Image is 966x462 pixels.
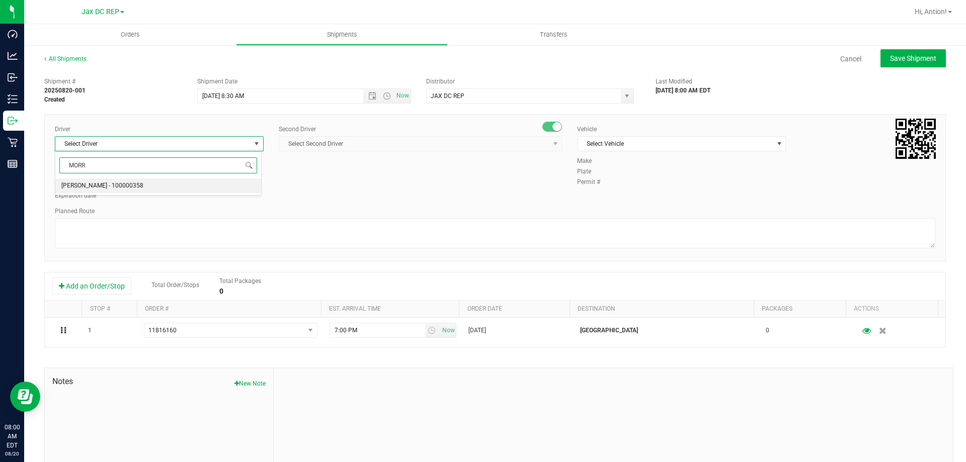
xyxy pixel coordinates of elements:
[378,92,395,100] span: Open the time view
[580,326,754,335] p: [GEOGRAPHIC_DATA]
[88,326,92,335] span: 1
[90,305,110,312] a: Stop #
[448,24,660,45] a: Transfers
[44,87,86,94] strong: 20250820-001
[5,423,20,450] p: 08:00 AM EDT
[24,24,236,45] a: Orders
[846,301,938,318] th: Actions
[10,382,40,412] iframe: Resource center
[896,119,936,159] qrcode: 20250820-001
[8,29,18,39] inline-svg: Dashboard
[890,54,936,62] span: Save Shipment
[439,323,456,337] span: select
[880,49,946,67] button: Save Shipment
[915,8,947,16] span: Hi, Antion!
[44,96,65,103] strong: Created
[313,30,371,39] span: Shipments
[840,54,861,64] a: Cancel
[236,24,448,45] a: Shipments
[52,278,131,295] button: Add an Order/Stop
[364,92,381,100] span: Open the date view
[577,156,607,165] label: Make
[55,208,95,215] span: Planned Route
[44,55,87,62] a: All Shipments
[197,77,237,86] label: Shipment Date
[8,94,18,104] inline-svg: Inventory
[145,305,169,312] a: Order #
[52,376,266,388] span: Notes
[148,327,177,334] span: 11816160
[234,379,266,388] button: New Note
[426,77,455,86] label: Distributor
[5,450,20,457] p: 08/20
[8,159,18,169] inline-svg: Reports
[44,77,182,86] span: Shipment #
[219,287,223,295] strong: 0
[578,137,773,151] span: Select Vehicle
[896,119,936,159] img: Scan me!
[773,137,785,151] span: select
[656,77,692,86] label: Last Modified
[656,87,710,94] strong: [DATE] 8:00 AM EDT
[427,89,615,103] input: Select
[219,278,261,285] span: Total Packages
[251,137,263,151] span: select
[8,116,18,126] inline-svg: Outbound
[61,179,143,193] span: [PERSON_NAME] - 100000358
[151,282,199,289] span: Total Order/Stops
[578,305,615,312] a: Destination
[8,72,18,82] inline-svg: Inbound
[766,326,769,335] span: 0
[440,323,457,338] span: Set Current date
[304,323,316,337] span: select
[762,305,792,312] a: Packages
[8,137,18,147] inline-svg: Retail
[577,177,607,187] label: Permit #
[621,89,633,103] span: select
[8,51,18,61] inline-svg: Analytics
[577,167,607,176] label: Plate
[279,125,316,134] label: Second Driver
[55,191,105,200] label: Expiration date
[82,8,119,16] span: Jax DC REP
[467,305,502,312] a: Order date
[55,125,70,134] label: Driver
[425,323,440,337] span: select
[468,326,486,335] span: [DATE]
[107,30,153,39] span: Orders
[526,30,581,39] span: Transfers
[55,137,251,151] span: Select Driver
[577,125,597,134] label: Vehicle
[329,305,381,312] a: Est. arrival time
[394,88,412,103] span: Set Current date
